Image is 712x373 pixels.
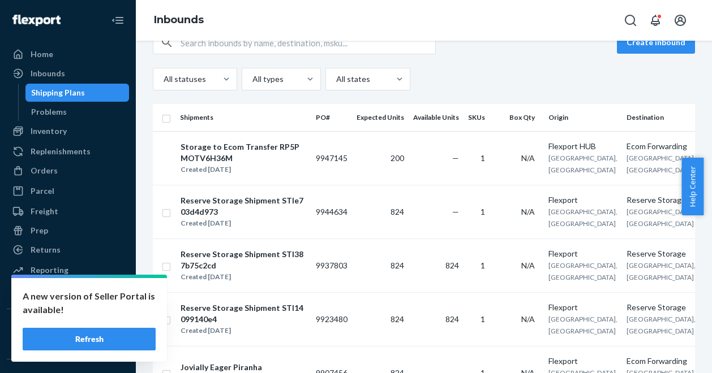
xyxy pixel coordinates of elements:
[548,315,617,335] span: [GEOGRAPHIC_DATA], [GEOGRAPHIC_DATA]
[452,153,459,163] span: —
[7,341,129,354] a: Add Integration
[445,314,459,324] span: 824
[622,104,700,131] th: Destination
[7,64,129,83] a: Inbounds
[25,103,130,121] a: Problems
[311,292,352,346] td: 9923480
[31,165,58,176] div: Orders
[7,45,129,63] a: Home
[481,207,485,216] span: 1
[7,122,129,140] a: Inventory
[7,281,129,300] a: Billing
[181,271,306,283] div: Created [DATE]
[7,182,129,200] a: Parcel
[548,302,617,313] div: Flexport
[521,153,535,163] span: N/A
[311,104,352,131] th: PO#
[452,207,459,216] span: —
[681,158,704,215] button: Help Center
[25,84,130,102] a: Shipping Plans
[31,49,53,60] div: Home
[7,142,129,161] a: Replenishments
[391,314,404,324] span: 824
[548,261,617,281] span: [GEOGRAPHIC_DATA], [GEOGRAPHIC_DATA]
[619,9,642,32] button: Open Search Box
[12,15,61,26] img: Flexport logo
[352,104,409,131] th: Expected Units
[251,73,252,85] input: All types
[175,104,311,131] th: Shipments
[391,153,404,163] span: 200
[181,362,262,373] div: Jovially Eager Piranha
[31,244,61,255] div: Returns
[409,104,464,131] th: Available Units
[627,315,696,335] span: [GEOGRAPHIC_DATA], [GEOGRAPHIC_DATA]
[145,4,213,37] ol: breadcrumbs
[31,264,68,276] div: Reporting
[181,141,306,164] div: Storage to Ecom Transfer RP5PMOTV6H36M
[181,302,306,325] div: Reserve Storage Shipment STI14099140e4
[106,9,129,32] button: Close Navigation
[627,355,696,367] div: Ecom Forwarding
[7,318,129,336] button: Integrations
[31,225,48,236] div: Prep
[548,248,617,259] div: Flexport
[627,261,696,281] span: [GEOGRAPHIC_DATA], [GEOGRAPHIC_DATA]
[481,153,485,163] span: 1
[154,14,204,26] a: Inbounds
[311,131,352,185] td: 9947145
[7,162,129,180] a: Orders
[544,104,622,131] th: Origin
[311,185,352,238] td: 9944634
[627,194,696,206] div: Reserve Storage
[464,104,494,131] th: SKUs
[181,218,306,229] div: Created [DATE]
[481,261,485,270] span: 1
[521,314,535,324] span: N/A
[181,31,435,54] input: Search inbounds by name, destination, msku...
[31,185,54,197] div: Parcel
[644,9,667,32] button: Open notifications
[335,73,336,85] input: All states
[627,141,696,152] div: Ecom Forwarding
[481,314,485,324] span: 1
[548,355,617,367] div: Flexport
[181,164,306,175] div: Created [DATE]
[181,195,306,218] div: Reserve Storage Shipment STIe703d4d973
[181,325,306,336] div: Created [DATE]
[311,238,352,292] td: 9937803
[521,207,535,216] span: N/A
[627,154,696,174] span: [GEOGRAPHIC_DATA], [GEOGRAPHIC_DATA]
[31,106,67,118] div: Problems
[548,207,617,228] span: [GEOGRAPHIC_DATA], [GEOGRAPHIC_DATA]
[627,248,696,259] div: Reserve Storage
[23,289,156,316] p: A new version of Seller Portal is available!
[391,207,404,216] span: 824
[669,9,692,32] button: Open account menu
[445,261,459,270] span: 824
[7,202,129,220] a: Freight
[548,194,617,206] div: Flexport
[31,87,85,98] div: Shipping Plans
[7,261,129,279] a: Reporting
[162,73,164,85] input: All statuses
[548,154,617,174] span: [GEOGRAPHIC_DATA], [GEOGRAPHIC_DATA]
[617,31,695,54] button: Create inbound
[31,206,58,217] div: Freight
[23,328,156,350] button: Refresh
[548,141,617,152] div: Flexport HUB
[181,249,306,271] div: Reserve Storage Shipment STI387b75c2cd
[391,261,404,270] span: 824
[521,261,535,270] span: N/A
[627,207,696,228] span: [GEOGRAPHIC_DATA], [GEOGRAPHIC_DATA]
[494,104,544,131] th: Box Qty
[7,241,129,259] a: Returns
[31,125,67,137] div: Inventory
[627,302,696,313] div: Reserve Storage
[31,68,65,79] div: Inbounds
[31,146,91,157] div: Replenishments
[7,222,129,240] a: Prep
